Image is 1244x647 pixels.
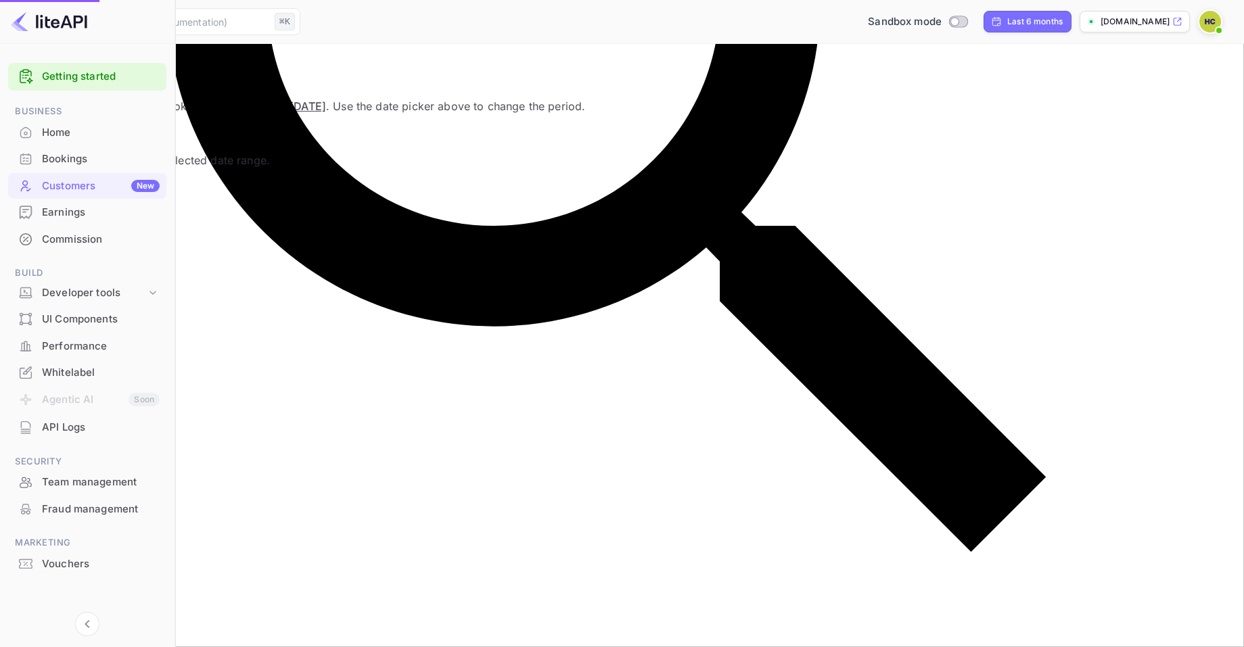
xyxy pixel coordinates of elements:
div: Last 6 months [1007,16,1063,28]
div: API Logs [42,420,160,435]
div: Click to change the date range period [984,11,1072,32]
a: Bookings [8,146,166,171]
div: Performance [42,339,160,354]
span: Marketing [8,535,166,550]
img: LiteAPI logo [11,11,87,32]
div: Bookings [8,146,166,172]
div: UI Components [42,312,160,327]
div: Fraud management [42,502,160,517]
button: Collapse navigation [75,612,99,636]
a: UI Components [8,306,166,331]
div: Switch to Production mode [862,14,973,30]
a: Getting started [42,69,160,85]
a: Whitelabel [8,360,166,385]
div: Developer tools [42,285,146,301]
div: Bookings [42,151,160,167]
div: Team management [8,469,166,496]
div: Earnings [42,205,160,220]
span: Build [8,266,166,281]
a: Earnings [8,199,166,224]
div: API Logs [8,414,166,441]
span: Business [8,104,166,119]
div: UI Components [8,306,166,333]
span: Security [8,454,166,469]
div: CustomersNew [8,173,166,199]
div: Getting started [8,63,166,91]
div: Home [42,125,160,141]
div: Commission [8,226,166,253]
a: Commission [8,226,166,251]
div: Whitelabel [42,365,160,381]
a: Performance [8,333,166,358]
div: Performance [8,333,166,360]
a: Fraud management [8,496,166,521]
div: Commission [42,232,160,247]
div: ⌘K [275,13,295,30]
a: Home [8,120,166,145]
div: Whitelabel [8,360,166,386]
a: Team management [8,469,166,494]
div: Earnings [8,199,166,226]
span: Sandbox mode [868,14,942,30]
div: Home [8,120,166,146]
div: Vouchers [8,551,166,577]
a: API Logs [8,414,166,439]
a: Vouchers [8,551,166,576]
img: Hugo Cannon [1199,11,1221,32]
div: Developer tools [8,281,166,305]
div: Vouchers [42,556,160,572]
p: [DOMAIN_NAME] [1101,16,1170,28]
div: Customers [42,178,160,194]
div: Fraud management [8,496,166,523]
div: New [131,180,160,192]
div: Team management [42,475,160,490]
a: CustomersNew [8,173,166,198]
